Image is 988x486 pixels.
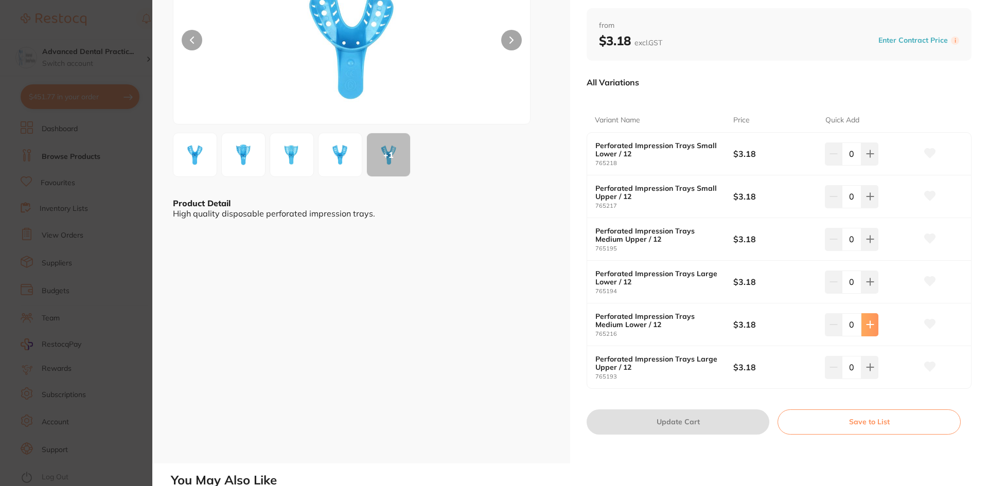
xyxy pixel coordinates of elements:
b: Perforated Impression Trays Small Lower / 12 [595,141,719,158]
small: 765193 [595,373,733,380]
b: Perforated Impression Trays Medium Upper / 12 [595,227,719,243]
b: Perforated Impression Trays Large Lower / 12 [595,269,719,286]
div: High quality disposable perforated impression trays. [173,209,550,218]
p: Variant Name [595,115,640,125]
img: LWpwZy04MjIxNA [322,136,359,173]
b: Perforated Impression Trays Small Upper / 12 [595,184,719,201]
b: $3.18 [733,191,816,202]
p: All Variations [587,77,639,87]
b: Perforated Impression Trays Medium Lower / 12 [595,312,719,329]
label: i [951,37,959,45]
p: Quick Add [825,115,859,125]
span: excl. GST [634,38,662,47]
small: 765217 [595,203,733,209]
b: $3.18 [733,233,816,245]
small: 765195 [595,245,733,252]
b: $3.18 [733,148,816,159]
b: Perforated Impression Trays Large Upper / 12 [595,355,719,371]
img: LWpwZy04MjIxOA [177,136,214,173]
img: LWpwZy04MjIxNw [225,136,262,173]
button: +1 [366,133,411,177]
small: 765194 [595,288,733,295]
button: Enter Contract Price [875,35,951,45]
b: $3.18 [733,276,816,287]
small: 765218 [595,160,733,167]
small: 765216 [595,331,733,337]
div: + 1 [367,133,410,176]
p: Price [733,115,750,125]
b: Product Detail [173,198,231,208]
img: LWpwZy04MjIxNQ [273,136,310,173]
b: $3.18 [599,33,662,48]
span: from [599,21,959,31]
b: $3.18 [733,319,816,330]
button: Save to List [778,409,961,434]
button: Update Cart [587,409,769,434]
b: $3.18 [733,362,816,373]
